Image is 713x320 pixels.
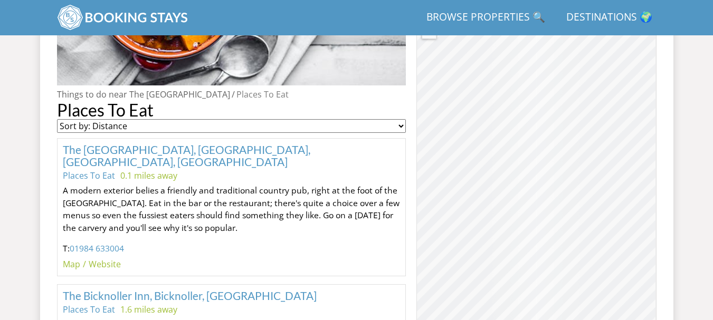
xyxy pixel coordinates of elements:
[70,243,124,254] a: 01984 633004
[89,258,121,270] a: Website
[120,303,177,316] li: 1.6 miles away
[236,89,289,100] a: Places To Eat
[63,289,317,302] a: The Bicknoller Inn, Bicknoller, [GEOGRAPHIC_DATA]
[63,170,115,181] a: Places To Eat
[57,89,230,100] a: Things to do near The [GEOGRAPHIC_DATA]
[120,169,177,182] li: 0.1 miles away
[63,304,115,315] a: Places To Eat
[63,143,310,168] a: The [GEOGRAPHIC_DATA], [GEOGRAPHIC_DATA], [GEOGRAPHIC_DATA], [GEOGRAPHIC_DATA]
[422,6,549,30] a: Browse Properties 🔍
[63,243,401,255] p: T:
[63,258,80,270] a: Map
[57,101,406,119] h1: Places To Eat
[57,4,189,31] img: BookingStays
[63,185,401,234] p: A modern exterior belies a friendly and traditional country pub, right at the foot of the [GEOGRA...
[562,6,657,30] a: Destinations 🌍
